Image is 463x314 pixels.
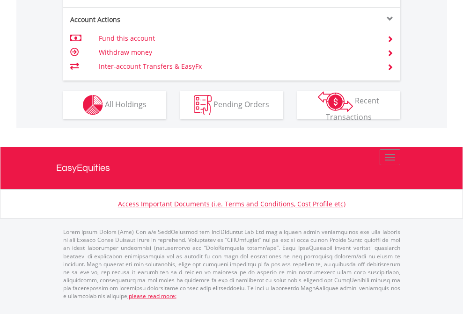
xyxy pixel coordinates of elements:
[118,199,345,208] a: Access Important Documents (i.e. Terms and Conditions, Cost Profile etc)
[99,31,375,45] td: Fund this account
[213,99,269,109] span: Pending Orders
[83,95,103,115] img: holdings-wht.png
[105,99,147,109] span: All Holdings
[56,147,407,189] a: EasyEquities
[99,59,375,73] td: Inter-account Transfers & EasyFx
[63,15,232,24] div: Account Actions
[99,45,375,59] td: Withdraw money
[63,91,166,119] button: All Holdings
[194,95,212,115] img: pending_instructions-wht.png
[318,91,353,112] img: transactions-zar-wht.png
[129,292,176,300] a: please read more:
[63,228,400,300] p: Lorem Ipsum Dolors (Ame) Con a/e SeddOeiusmod tem InciDiduntut Lab Etd mag aliquaen admin veniamq...
[297,91,400,119] button: Recent Transactions
[180,91,283,119] button: Pending Orders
